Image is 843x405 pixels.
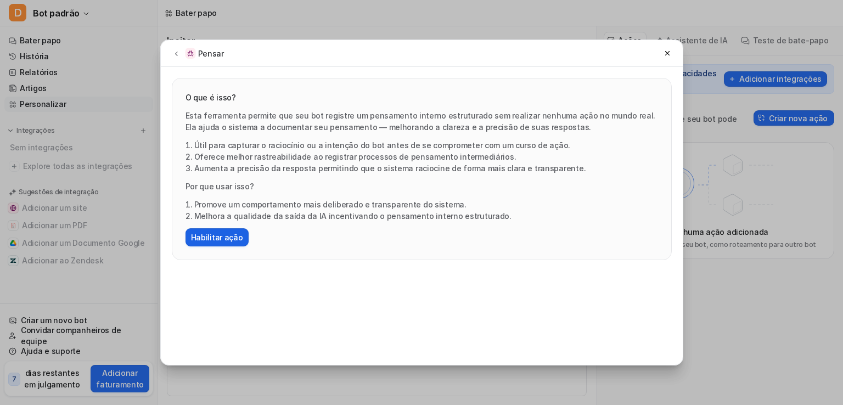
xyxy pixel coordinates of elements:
[186,111,656,132] font: Esta ferramenta permite que seu bot registre um pensamento interno estruturado sem realizar nenhu...
[186,182,254,191] font: Por que usar isso?
[194,152,516,161] font: Oferece melhor rastreabilidade ao registrar processos de pensamento intermediários.
[194,140,571,150] font: Útil para capturar o raciocínio ou a intenção do bot antes de se comprometer com um curso de ação.
[186,93,236,102] font: O que é isso?
[194,211,512,221] font: Melhora a qualidade da saída da IA ​​incentivando o pensamento interno estruturado.
[186,228,249,246] button: Habilitar ação
[194,164,586,173] font: Aumenta a precisão da resposta permitindo que o sistema raciocine de forma mais clara e transpare...
[198,49,224,58] font: Pensar
[194,200,467,209] font: Promove um comportamento mais deliberado e transparente do sistema.
[185,48,196,58] img: bater papo
[191,233,243,242] font: Habilitar ação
